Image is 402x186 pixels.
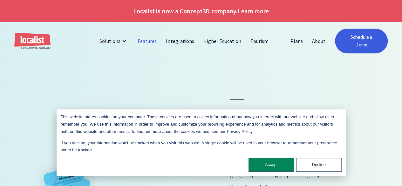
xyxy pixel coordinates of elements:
a: Schedule a Demo [335,29,388,53]
a: Features [133,33,161,49]
div: Solutions [95,33,133,49]
a: About [308,33,330,49]
strong: Centralize your events into a single, easy to use calendar. [230,107,344,153]
div: Solutions [99,37,120,45]
a: Learn more [238,6,269,16]
a: Tourism [246,33,273,49]
div: Cookie banner [57,109,346,176]
button: Decline [296,158,342,172]
a: Plans [286,33,307,49]
button: Accept [249,158,294,172]
p: If you decline, your information won’t be tracked when you visit this website. A single cookie wi... [61,140,342,154]
a: home [14,33,51,50]
a: Higher Education [199,33,246,49]
p: This website stores cookies on your computer. These cookies are used to collect information about... [61,114,342,135]
a: Integrations [161,33,199,49]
